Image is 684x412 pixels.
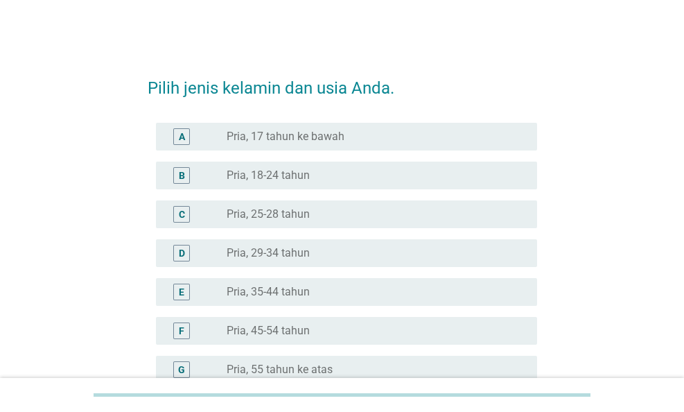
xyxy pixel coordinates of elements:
[179,323,184,338] div: F
[227,169,310,182] label: Pria, 18-24 tahun
[227,363,333,377] label: Pria, 55 tahun ke atas
[227,285,310,299] label: Pria, 35-44 tahun
[148,62,537,101] h2: Pilih jenis kelamin dan usia Anda.
[179,246,185,260] div: D
[179,168,185,182] div: B
[227,130,344,144] label: Pria, 17 tahun ke bawah
[179,129,185,144] div: A
[178,362,185,377] div: G
[227,246,310,260] label: Pria, 29-34 tahun
[227,207,310,221] label: Pria, 25-28 tahun
[179,207,185,221] div: C
[227,324,310,338] label: Pria, 45-54 tahun
[179,284,184,299] div: E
